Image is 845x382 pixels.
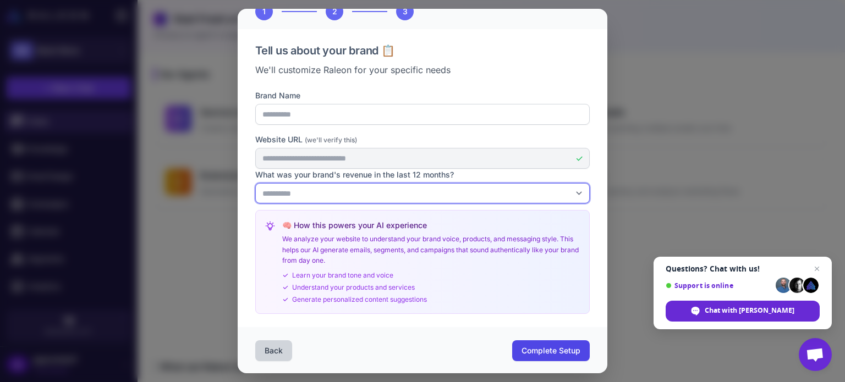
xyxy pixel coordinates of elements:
div: Open chat [799,338,832,371]
span: Questions? Chat with us! [666,264,820,273]
div: Chat with Raleon [666,301,820,322]
div: 1 [255,3,273,20]
span: Complete Setup [522,345,580,356]
div: 3 [396,3,414,20]
label: Brand Name [255,90,590,102]
span: Chat with [PERSON_NAME] [705,306,794,315]
div: Understand your products and services [282,283,580,292]
p: We'll customize Raleon for your specific needs [255,63,590,76]
div: ✓ [575,152,583,165]
button: Complete Setup [512,340,590,361]
div: Generate personalized content suggestions [282,295,580,305]
h4: 🧠 How this powers your AI experience [282,219,580,231]
div: 2 [326,3,343,20]
span: Close chat [810,262,824,275]
h3: Tell us about your brand 📋 [255,42,590,59]
label: Website URL [255,134,590,146]
span: Support is online [666,281,772,290]
div: Learn your brand tone and voice [282,270,580,280]
label: What was your brand's revenue in the last 12 months? [255,169,590,181]
p: We analyze your website to understand your brand voice, products, and messaging style. This helps... [282,234,580,266]
span: (we'll verify this) [305,136,357,144]
button: Back [255,340,292,361]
